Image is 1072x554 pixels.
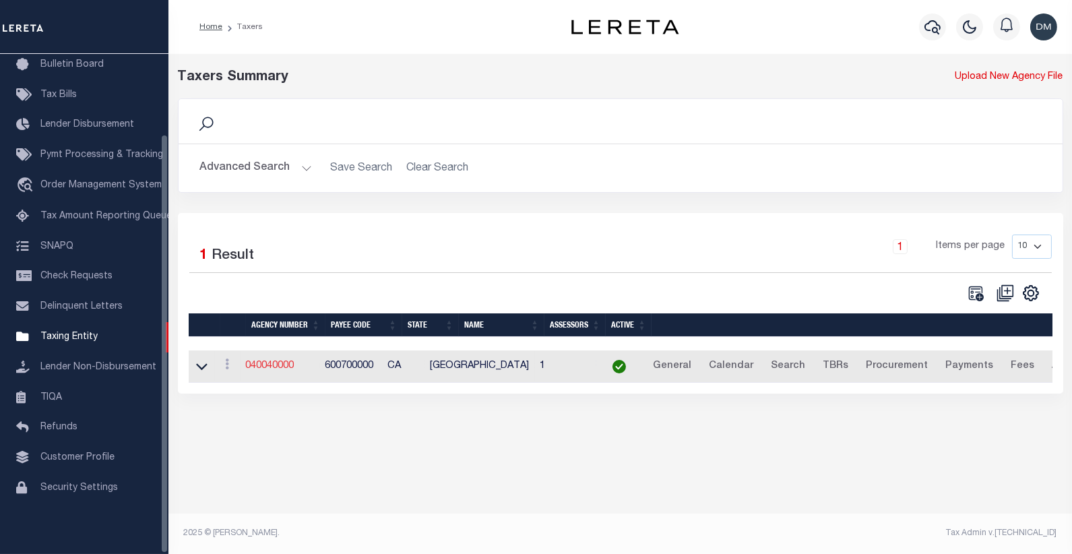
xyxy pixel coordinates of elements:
span: Order Management System [40,181,162,190]
span: Bulletin Board [40,60,104,69]
span: 1 [200,249,208,263]
div: Taxers Summary [178,67,837,88]
img: svg+xml;base64,PHN2ZyB4bWxucz0iaHR0cDovL3d3dy53My5vcmcvMjAwMC9zdmciIHBvaW50ZXItZXZlbnRzPSJub25lIi... [1030,13,1057,40]
img: logo-dark.svg [571,20,679,34]
div: 2025 © [PERSON_NAME]. [174,527,621,539]
label: Result [212,245,255,267]
img: check-icon-green.svg [612,360,626,373]
td: CA [383,350,425,383]
th: Active: activate to sort column ascending [606,313,652,337]
i: travel_explore [16,177,38,195]
th: Assessors: activate to sort column ascending [544,313,606,337]
th: Name: activate to sort column ascending [459,313,544,337]
a: 040040000 [246,361,294,371]
a: Fees [1005,356,1041,377]
td: 600700000 [320,350,383,383]
span: Items per page [937,239,1005,254]
span: Lender Disbursement [40,120,134,129]
span: Tax Bills [40,90,77,100]
div: Tax Admin v.[TECHNICAL_ID] [631,527,1057,539]
span: Taxing Entity [40,332,98,342]
th: Payee Code: activate to sort column ascending [325,313,402,337]
a: General [648,356,698,377]
a: Upload New Agency File [955,70,1063,85]
button: Advanced Search [200,155,312,181]
span: Pymt Processing & Tracking [40,150,163,160]
a: TBRs [817,356,855,377]
a: Home [199,23,222,31]
td: 1 [535,350,596,383]
span: Delinquent Letters [40,302,123,311]
th: State: activate to sort column ascending [402,313,459,337]
span: SNAPQ [40,241,73,251]
span: Tax Amount Reporting Queue [40,212,172,221]
li: Taxers [222,21,263,33]
span: Security Settings [40,483,118,493]
a: 1 [893,239,908,254]
a: Calendar [703,356,760,377]
span: Lender Non-Disbursement [40,363,156,372]
a: Procurement [860,356,935,377]
td: [GEOGRAPHIC_DATA] [425,350,535,383]
span: Check Requests [40,272,113,281]
th: Agency Number: activate to sort column ascending [246,313,325,337]
span: TIQA [40,392,62,402]
span: Customer Profile [40,453,115,462]
a: Payments [940,356,1000,377]
a: Search [765,356,812,377]
span: Refunds [40,423,77,432]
